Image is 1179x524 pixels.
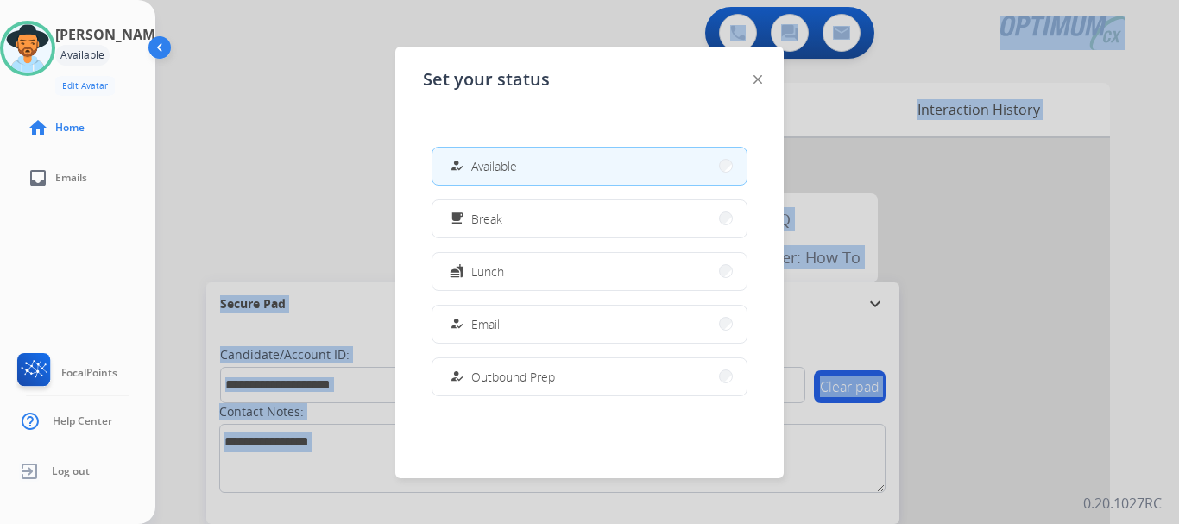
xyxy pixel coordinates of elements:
span: Email [471,315,500,333]
button: Available [432,148,747,185]
span: Lunch [471,262,504,281]
p: 0.20.1027RC [1083,493,1162,514]
button: Outbound Prep [432,358,747,395]
button: Break [432,200,747,237]
mat-icon: home [28,117,48,138]
mat-icon: inbox [28,167,48,188]
button: Edit Avatar [55,76,115,96]
h3: [PERSON_NAME] [55,24,167,45]
mat-icon: free_breakfast [450,211,464,226]
a: FocalPoints [14,353,117,393]
span: Set your status [423,67,550,92]
span: Break [471,210,502,228]
mat-icon: how_to_reg [450,159,464,174]
mat-icon: fastfood [450,264,464,279]
span: Help Center [53,414,112,428]
span: Outbound Prep [471,368,555,386]
mat-icon: how_to_reg [450,317,464,331]
span: Log out [52,464,90,478]
img: avatar [3,24,52,73]
span: Home [55,121,85,135]
span: Emails [55,171,87,185]
img: close-button [753,75,762,84]
div: Available [55,45,110,66]
button: Email [432,306,747,343]
mat-icon: how_to_reg [450,369,464,384]
button: Lunch [432,253,747,290]
span: Available [471,157,517,175]
span: FocalPoints [61,366,117,380]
